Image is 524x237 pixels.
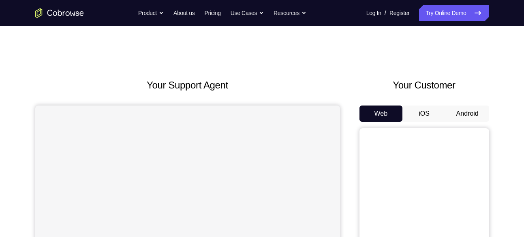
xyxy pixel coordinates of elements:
[35,78,340,93] h2: Your Support Agent
[402,106,446,122] button: iOS
[231,5,264,21] button: Use Cases
[366,5,381,21] a: Log In
[419,5,489,21] a: Try Online Demo
[173,5,195,21] a: About us
[138,5,164,21] button: Product
[385,8,386,18] span: /
[446,106,489,122] button: Android
[274,5,306,21] button: Resources
[35,8,84,18] a: Go to the home page
[204,5,220,21] a: Pricing
[359,106,403,122] button: Web
[389,5,409,21] a: Register
[359,78,489,93] h2: Your Customer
